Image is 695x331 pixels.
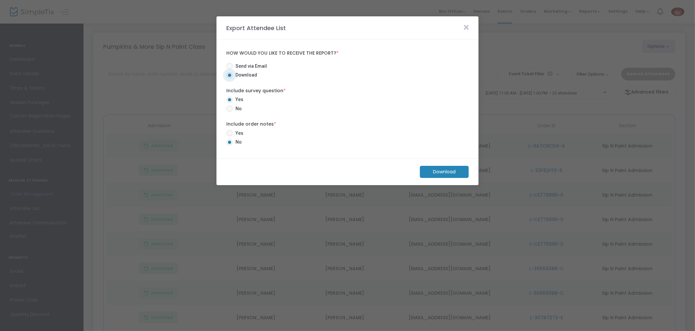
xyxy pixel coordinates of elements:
span: No [233,105,242,112]
label: Include order notes [226,121,469,128]
label: How would you like to receive the report? [226,50,469,56]
span: Yes [233,130,243,137]
span: Send via Email [233,63,267,70]
m-panel-header: Export Attendee List [216,16,479,40]
label: Include survey question [226,87,469,94]
span: Yes [233,96,243,103]
span: Download [233,72,257,78]
m-panel-title: Export Attendee List [223,24,289,32]
span: No [233,139,242,146]
m-button: Download [420,166,469,178]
